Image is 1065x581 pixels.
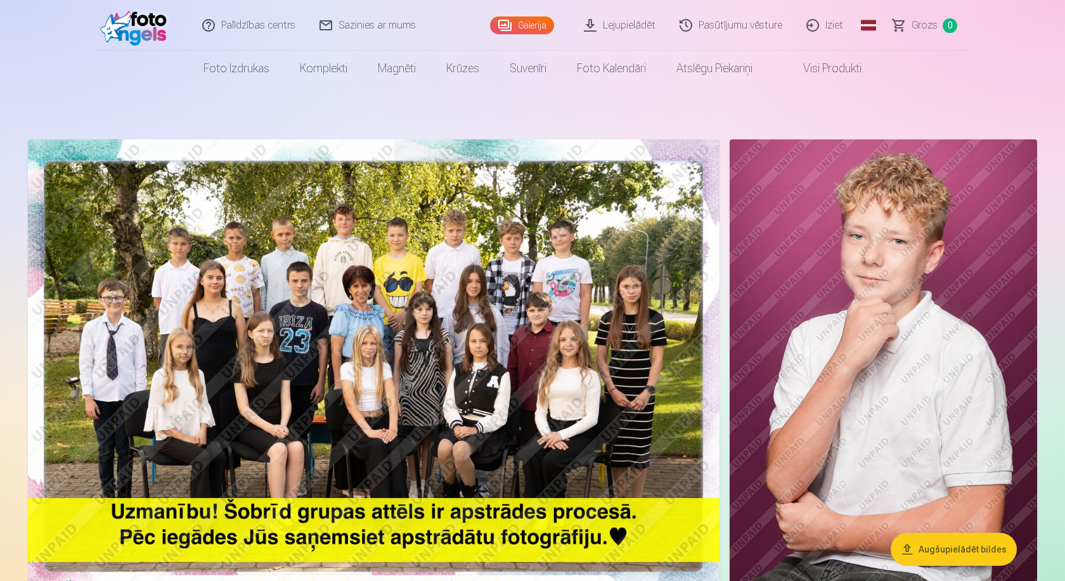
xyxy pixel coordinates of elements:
a: Komplekti [285,51,363,86]
a: Suvenīri [494,51,562,86]
a: Foto izdrukas [188,51,285,86]
a: Atslēgu piekariņi [661,51,768,86]
a: Foto kalendāri [562,51,661,86]
a: Visi produkti [768,51,877,86]
a: Galerija [490,16,554,34]
button: Augšupielādēt bildes [891,533,1017,566]
a: Magnēti [363,51,431,86]
img: /fa1 [100,5,173,46]
span: 0 [943,18,957,33]
span: Grozs [912,18,938,33]
a: Krūzes [431,51,494,86]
